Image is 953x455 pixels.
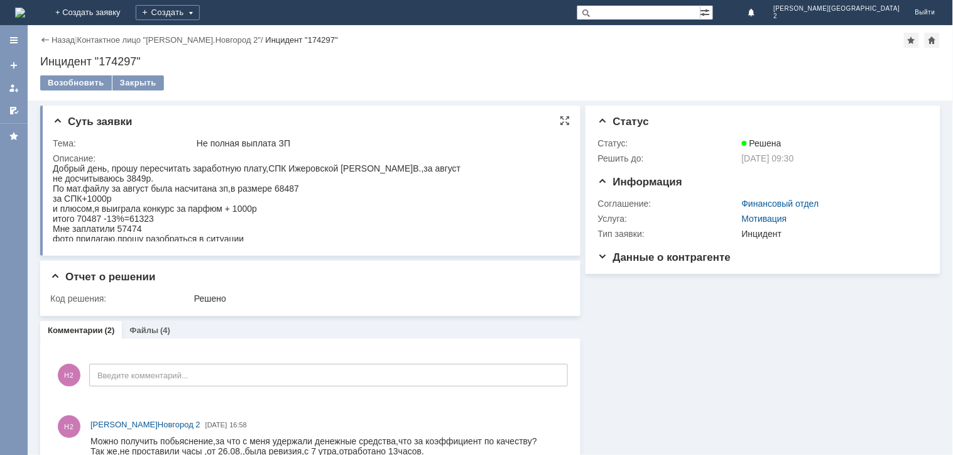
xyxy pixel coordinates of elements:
[598,251,731,263] span: Данные о контрагенте
[774,5,900,13] span: [PERSON_NAME][GEOGRAPHIC_DATA]
[15,8,25,18] a: Перейти на домашнюю страницу
[742,199,819,209] a: Финансовый отдел
[774,13,900,20] span: 2
[598,153,739,163] div: Решить до:
[53,116,132,128] span: Суть заявки
[598,214,739,224] div: Услуга:
[52,35,75,45] a: Назад
[598,199,739,209] div: Соглашение:
[15,8,25,18] img: logo
[742,229,922,239] div: Инцидент
[77,35,266,45] div: /
[194,293,563,304] div: Решено
[53,138,194,148] div: Тема:
[598,176,682,188] span: Информация
[160,326,170,335] div: (4)
[742,153,794,163] span: [DATE] 09:30
[598,138,739,148] div: Статус:
[742,138,781,148] span: Решена
[266,35,338,45] div: Инцидент "174297"
[560,116,570,126] div: На всю страницу
[29,30,58,40] span: +1000р
[50,271,155,283] span: Отчет о решении
[90,419,200,431] a: [PERSON_NAME]Новгород 2
[53,153,565,163] div: Описание:
[4,101,24,121] a: Мои согласования
[197,138,563,148] div: Не полная выплата ЗП
[904,33,919,48] div: Добавить в избранное
[136,5,200,20] div: Создать
[598,116,649,128] span: Статус
[90,420,200,429] span: [PERSON_NAME]Новгород 2
[925,33,940,48] div: Сделать домашней страницей
[40,55,940,68] div: Инцидент "174297"
[4,78,24,98] a: Мои заявки
[700,6,713,18] span: Расширенный поиск
[4,55,24,75] a: Создать заявку
[598,229,739,239] div: Тип заявки:
[75,35,77,44] div: |
[129,326,158,335] a: Файлы
[48,326,103,335] a: Комментарии
[50,293,192,304] div: Код решения:
[229,421,247,429] span: 16:58
[742,214,787,224] a: Мотивация
[77,35,261,45] a: Контактное лицо "[PERSON_NAME].Новгород 2"
[105,326,115,335] div: (2)
[58,364,80,386] span: Н2
[205,421,227,429] span: [DATE]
